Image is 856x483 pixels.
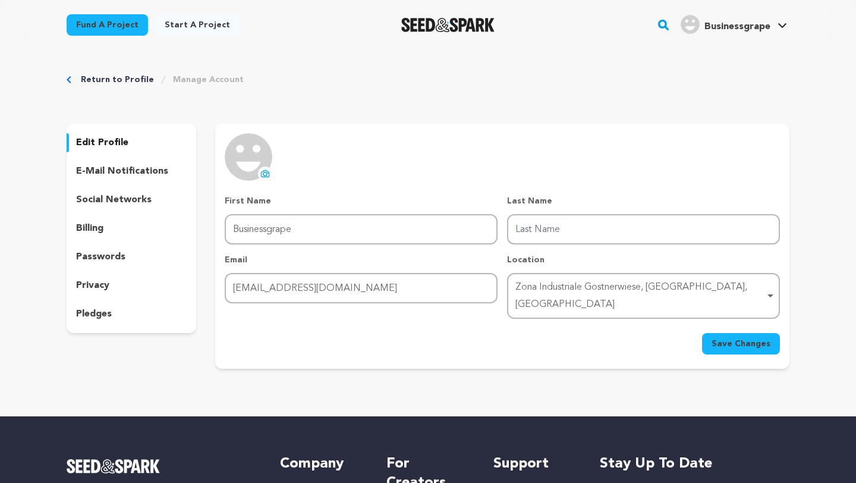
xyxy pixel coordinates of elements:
[67,74,789,86] div: Breadcrumb
[401,18,495,32] a: Seed&Spark Homepage
[401,18,495,32] img: Seed&Spark Logo Dark Mode
[76,193,152,207] p: social networks
[712,338,770,350] span: Save Changes
[67,162,196,181] button: e-mail notifications
[493,454,576,473] h5: Support
[76,278,109,293] p: privacy
[225,273,498,303] input: Email
[67,133,196,152] button: edit profile
[515,279,764,313] div: Zona Industriale Gostnerwiese, [GEOGRAPHIC_DATA], [GEOGRAPHIC_DATA]
[76,307,112,321] p: pledges
[67,190,196,209] button: social networks
[507,195,780,207] p: Last Name
[67,276,196,295] button: privacy
[76,136,128,150] p: edit profile
[280,454,363,473] h5: Company
[678,12,789,37] span: Businessgrape's Profile
[600,454,789,473] h5: Stay up to date
[76,164,168,178] p: e-mail notifications
[81,74,154,86] a: Return to Profile
[76,221,103,236] p: billing
[678,12,789,34] a: Businessgrape's Profile
[67,459,160,473] img: Seed&Spark Logo
[155,14,240,36] a: Start a project
[67,305,196,324] button: pledges
[702,333,780,355] button: Save Changes
[225,214,498,244] input: First Name
[67,247,196,266] button: passwords
[507,254,780,266] p: Location
[67,459,256,473] a: Seed&Spark Homepage
[704,22,770,32] span: Businessgrape
[67,14,148,36] a: Fund a project
[67,219,196,238] button: billing
[225,195,498,207] p: First Name
[681,15,700,34] img: user.png
[173,74,244,86] a: Manage Account
[507,214,780,244] input: Last Name
[76,250,125,264] p: passwords
[681,15,770,34] div: Businessgrape's Profile
[225,254,498,266] p: Email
